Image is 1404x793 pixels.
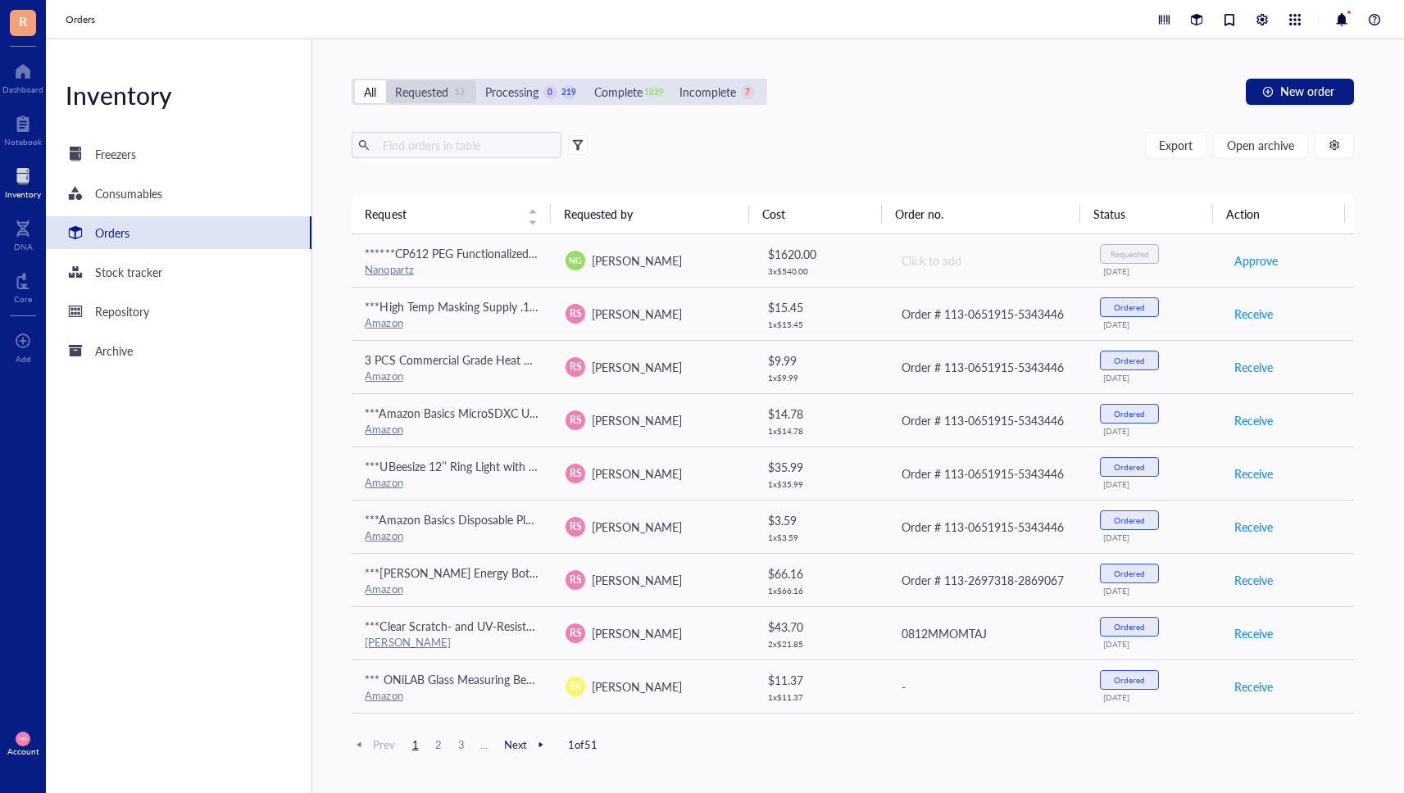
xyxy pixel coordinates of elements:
span: [PERSON_NAME] [592,306,682,322]
div: Requested [1111,249,1149,259]
div: 1 x $ 9.99 [768,373,874,383]
div: Ordered [1114,675,1145,685]
a: Repository [46,295,311,328]
div: [DATE] [1103,479,1207,489]
div: Ordered [1114,462,1145,472]
button: Receive [1234,620,1274,646]
span: ***Amazon Basics Disposable Plastic To-Go Cups and Lids, Mini, 2oz, 50 Count [365,511,761,528]
span: 3 [452,737,471,752]
span: RS [570,306,582,321]
td: Order # 113-2697318-2869067 [887,553,1088,606]
div: Order # 113-2697318-2869067 [902,571,1075,589]
a: Amazon [365,581,402,596]
th: Status [1080,194,1213,233]
td: Order # 113-0651915-5343446 [887,287,1088,340]
div: [DATE] [1103,532,1207,542]
span: [PERSON_NAME] [592,625,682,641]
div: 0 [543,85,557,99]
span: [PERSON_NAME] [592,465,682,482]
span: [PERSON_NAME] [592,252,682,269]
span: Open archive [1227,138,1294,152]
span: ***UBeesize 12’’ Ring Light with Overhead Phone Mount, LED Selfie Light with Stand and Phone Holder [365,458,889,474]
td: Order # 113-0651915-5343446 [887,446,1088,500]
a: Notebook [4,111,42,147]
span: ***Amazon Basics MicroSDXC UHS-I Class 10 Memory Card with Full Size Adapter, A2, U3, V30, 4K, Re... [365,405,1272,421]
span: RS [570,466,582,481]
span: Receive [1234,411,1273,429]
a: Orders [46,216,311,249]
a: Amazon [365,315,402,330]
div: Ordered [1114,569,1145,578]
a: Amazon [365,528,402,543]
a: Core [14,268,32,304]
span: 1 of 51 [568,737,597,752]
span: Next [504,737,548,752]
div: $ 1620.00 [768,245,874,263]
div: Order # 113-0651915-5343446 [902,411,1075,429]
span: Request [365,205,517,223]
span: 1 [406,737,425,752]
div: Incomplete [679,83,736,101]
button: Receive [1234,301,1274,327]
th: Request [352,194,550,233]
div: $ 11.37 [768,671,874,689]
div: Ordered [1114,356,1145,365]
div: Complete [594,83,643,101]
td: 0812MMOMTAJ [887,713,1088,766]
td: 0812MMOMTAJ [887,606,1088,659]
span: RS [570,519,582,534]
span: Receive [1234,464,1273,483]
div: 1 x $ 11.37 [768,692,874,702]
button: New order [1246,79,1354,105]
span: 2 [429,737,448,752]
td: Click to add [887,234,1088,288]
a: Dashboard [2,58,43,94]
button: Open archive [1213,132,1308,158]
div: 1 x $ 15.45 [768,319,874,329]
input: Find orders in table [376,133,555,157]
div: 1 x $ 66.16 [768,586,874,596]
span: Receive [1234,677,1273,696]
div: Add [16,354,31,364]
div: [DATE] [1103,319,1207,329]
button: Receive [1234,567,1274,593]
span: [PERSON_NAME] [592,519,682,535]
span: Receive [1234,305,1273,323]
a: Amazon [365,474,402,490]
th: Cost [749,194,882,233]
div: [DATE] [1103,639,1207,649]
a: Stock tracker [46,256,311,288]
a: Consumables [46,177,311,210]
span: 3 PCS Commercial Grade Heat Resistant Silicone Spatulas, 9.5-Inch Rubber Spatulas for Baking, Non... [365,351,957,368]
a: Nanopartz [365,261,413,277]
div: 2 x $ 21.85 [768,639,874,649]
button: Receive [1234,354,1274,380]
span: R [19,11,27,31]
div: $ 15.45 [768,298,874,316]
div: Consumables [95,184,162,202]
div: [DATE] [1103,266,1207,276]
div: 219 [562,85,576,99]
a: Inventory [5,163,41,199]
div: [DATE] [1103,586,1207,596]
div: Archive [95,342,133,360]
div: Order # 113-0651915-5343446 [902,464,1075,483]
span: Prev [352,737,395,752]
span: Receive [1234,518,1273,536]
span: [PERSON_NAME] [592,412,682,428]
span: SK [570,679,582,694]
td: Order # 113-0651915-5343446 [887,340,1088,393]
div: Freezers [95,145,136,163]
div: $ 3.59 [768,511,874,529]
div: Order # 113-0651915-5343446 [902,518,1075,536]
div: segmented control [352,79,766,105]
div: Repository [95,302,149,320]
div: Processing [485,83,538,101]
div: $ 9.99 [768,351,874,369]
span: [PERSON_NAME] [592,678,682,695]
span: [PERSON_NAME] [592,359,682,375]
div: Account [7,746,39,756]
span: New order [1280,84,1334,97]
div: Ordered [1114,302,1145,312]
div: $ 43.70 [768,618,874,636]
